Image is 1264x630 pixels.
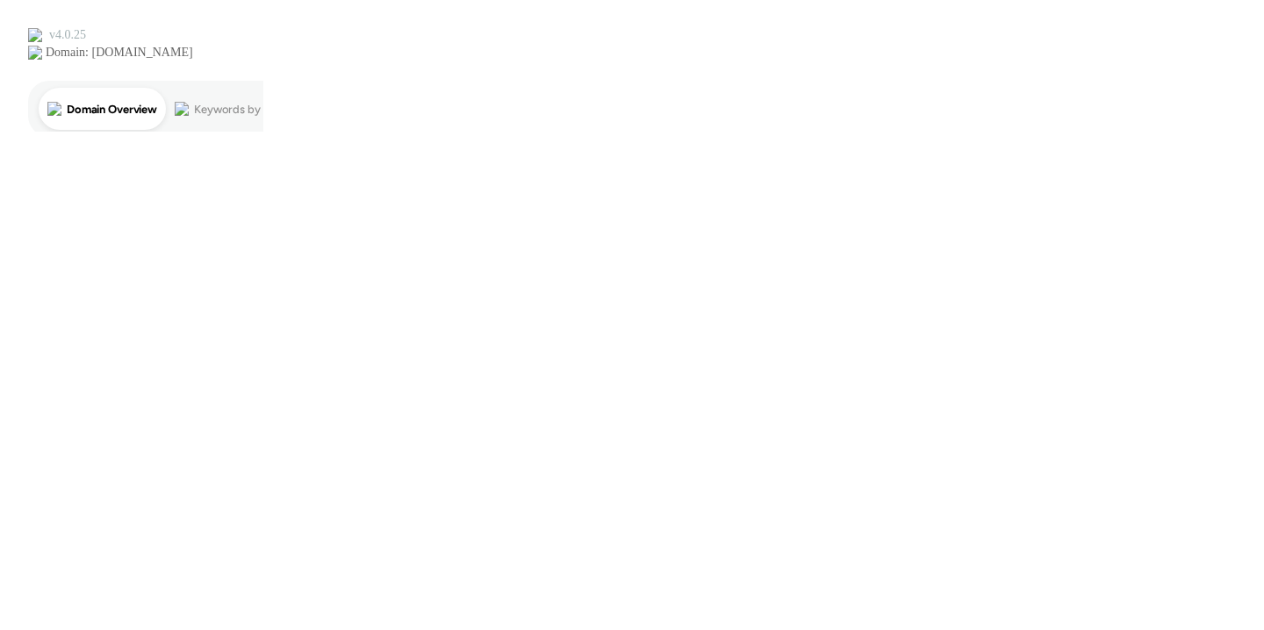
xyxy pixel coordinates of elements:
img: tab_keywords_by_traffic_grey.svg [175,102,189,116]
img: website_grey.svg [28,46,42,60]
div: Domain Overview [67,104,157,115]
img: logo_orange.svg [28,28,42,42]
div: v 4.0.25 [49,28,86,42]
div: Domain: [DOMAIN_NAME] [46,46,193,60]
div: Keywords by Traffic [194,104,296,115]
img: tab_domain_overview_orange.svg [47,102,61,116]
